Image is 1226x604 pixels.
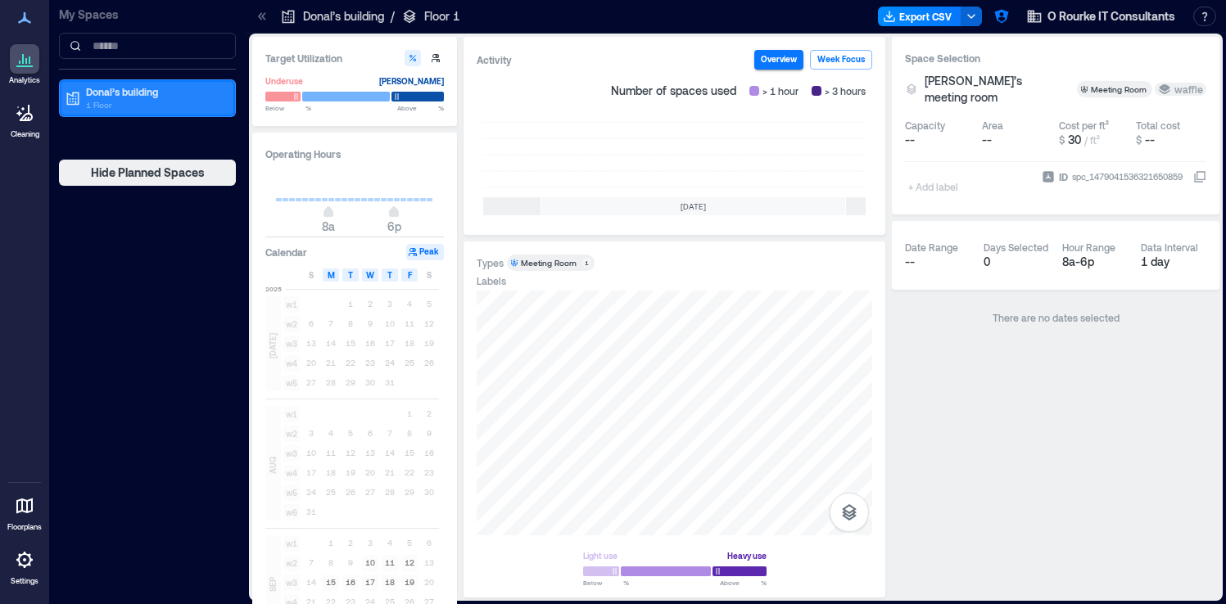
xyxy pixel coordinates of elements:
[905,255,915,268] span: --
[387,219,401,233] span: 6p
[541,197,845,215] div: [DATE]
[905,119,945,132] div: Capacity
[283,535,300,552] span: w1
[387,268,392,282] span: T
[59,7,236,23] p: My Spaces
[265,50,444,66] h3: Target Utilization
[265,103,311,113] span: Below %
[283,445,300,462] span: w3
[1077,81,1148,97] button: Meeting Room
[727,548,767,564] div: Heavy use
[283,485,300,501] span: w5
[4,93,45,144] a: Cleaning
[266,333,279,358] span: [DATE]
[91,165,205,181] span: Hide Planned Spaces
[581,258,591,268] div: 1
[326,577,336,587] text: 15
[846,197,1061,215] div: [DATE]
[905,132,975,148] button: --
[762,83,798,99] span: > 1 hour
[427,268,432,282] span: S
[11,129,39,139] p: Cleaning
[86,98,224,111] p: 1 Floor
[1070,169,1184,185] div: spc_1479041536321650859
[385,577,395,587] text: 18
[406,244,444,260] button: Peak
[1091,83,1149,95] div: Meeting Room
[391,8,395,25] p: /
[984,254,1049,270] div: 0
[477,52,512,68] div: Activity
[1193,170,1206,183] button: IDspc_1479041536321650859
[905,132,915,148] span: --
[11,576,38,586] p: Settings
[1059,134,1065,146] span: $
[283,316,300,332] span: w2
[5,540,44,591] a: Settings
[925,73,1070,106] button: [PERSON_NAME]’s meeting room
[1068,133,1081,146] span: 30
[265,73,303,89] div: Underuse
[266,457,279,474] span: AUG
[283,575,300,591] span: w3
[303,8,384,25] p: Donal’s building
[1136,134,1142,146] span: $
[365,577,375,587] text: 17
[754,50,803,70] button: Overview
[1136,119,1180,132] div: Total cost
[1141,241,1198,254] div: Data Interval
[2,486,47,537] a: Floorplans
[583,578,629,588] span: Below %
[424,8,459,25] p: Floor 1
[1059,169,1068,185] span: ID
[348,268,353,282] span: T
[265,146,444,162] h3: Operating Hours
[984,241,1048,254] div: Days Selected
[309,268,314,282] span: S
[283,426,300,442] span: w2
[7,522,42,532] p: Floorplans
[346,577,355,587] text: 16
[328,268,335,282] span: M
[905,241,958,254] div: Date Range
[583,548,618,564] div: Light use
[720,578,767,588] span: Above %
[1084,134,1100,146] span: / ft²
[925,73,1051,106] span: [PERSON_NAME]’s meeting room
[283,504,300,521] span: w6
[379,73,444,89] div: [PERSON_NAME]
[1145,133,1155,146] span: --
[982,119,1003,132] div: Area
[1062,241,1115,254] div: Hour Range
[1158,83,1203,96] div: waffle
[993,312,1120,323] span: There are no dates selected
[1021,3,1180,29] button: O Rourke IT Consultants
[283,406,300,422] span: w1
[366,268,374,282] span: W
[265,284,282,294] span: 2025
[322,219,335,233] span: 8a
[283,355,300,372] span: w4
[9,75,40,85] p: Analytics
[385,557,395,567] text: 11
[477,274,506,287] div: Labels
[1062,254,1128,270] div: 8a - 6p
[905,50,1206,66] h3: Space Selection
[283,465,300,481] span: w4
[397,103,444,113] span: Above %
[1141,254,1206,270] div: 1 day
[4,39,45,90] a: Analytics
[1059,119,1109,132] div: Cost per ft²
[59,160,236,186] button: Hide Planned Spaces
[604,76,872,106] div: Number of spaces used
[810,50,872,70] button: Week Focus
[521,257,577,268] div: Meeting Room
[266,577,279,592] span: SEP
[405,577,414,587] text: 19
[265,244,307,260] h3: Calendar
[878,7,961,26] button: Export CSV
[825,83,866,99] span: > 3 hours
[283,375,300,391] span: w5
[405,557,414,567] text: 12
[283,336,300,352] span: w3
